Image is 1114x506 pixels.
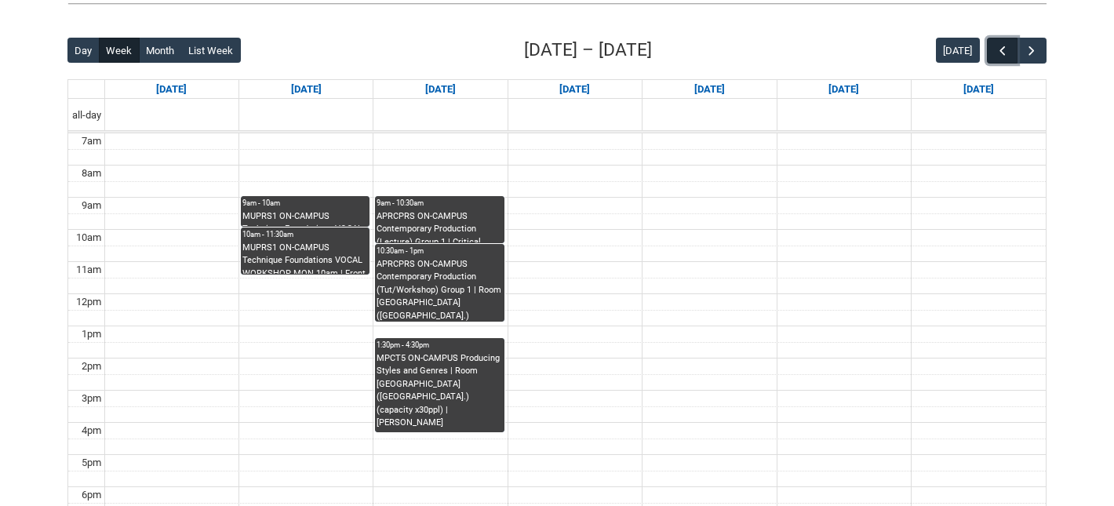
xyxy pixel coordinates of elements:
button: Day [67,38,100,63]
div: APRCPRS ON-CAMPUS Contemporary Production (Lecture) Group 1 | Critical Listening Room ([GEOGRAPHI... [377,210,502,243]
div: 11am [73,262,104,278]
button: List Week [181,38,241,63]
div: 10am [73,230,104,246]
div: 5pm [78,455,104,471]
div: 9am [78,198,104,213]
div: 8am [78,166,104,181]
div: 3pm [78,391,104,406]
button: [DATE] [936,38,980,63]
div: 2pm [78,359,104,374]
a: Go to September 15, 2025 [288,80,325,99]
div: MPCT5 ON-CAMPUS Producing Styles and Genres | Room [GEOGRAPHIC_DATA] ([GEOGRAPHIC_DATA].) (capaci... [377,352,502,430]
div: 1:30pm - 4:30pm [377,340,502,351]
button: Previous Week [987,38,1017,64]
div: 1pm [78,326,104,342]
a: Go to September 20, 2025 [960,80,997,99]
button: Month [139,38,182,63]
div: 10:30am - 1pm [377,246,502,257]
div: MUPRS1 ON-CAMPUS Technique Foundations VOCAL TECHNIQUE MON 9am | Front space ([GEOGRAPHIC_DATA].)... [242,210,368,227]
a: Go to September 18, 2025 [691,80,728,99]
div: 7am [78,133,104,149]
a: Go to September 19, 2025 [825,80,862,99]
div: APRCPRS ON-CAMPUS Contemporary Production (Tut/Workshop) Group 1 | Room [GEOGRAPHIC_DATA] ([GEOGR... [377,258,502,322]
div: 4pm [78,423,104,439]
a: Go to September 16, 2025 [422,80,459,99]
h2: [DATE] – [DATE] [524,37,652,64]
div: 12pm [73,294,104,310]
button: Week [99,38,140,63]
span: all-day [69,107,104,123]
div: 6pm [78,487,104,503]
a: Go to September 14, 2025 [153,80,190,99]
div: 10am - 11:30am [242,229,368,240]
button: Next Week [1017,38,1047,64]
div: MUPRS1 ON-CAMPUS Technique Foundations VOCAL WORKSHOP MON 10am | Front space ([GEOGRAPHIC_DATA].)... [242,242,368,275]
div: 9am - 10:30am [377,198,502,209]
div: 9am - 10am [242,198,368,209]
a: Go to September 17, 2025 [556,80,593,99]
